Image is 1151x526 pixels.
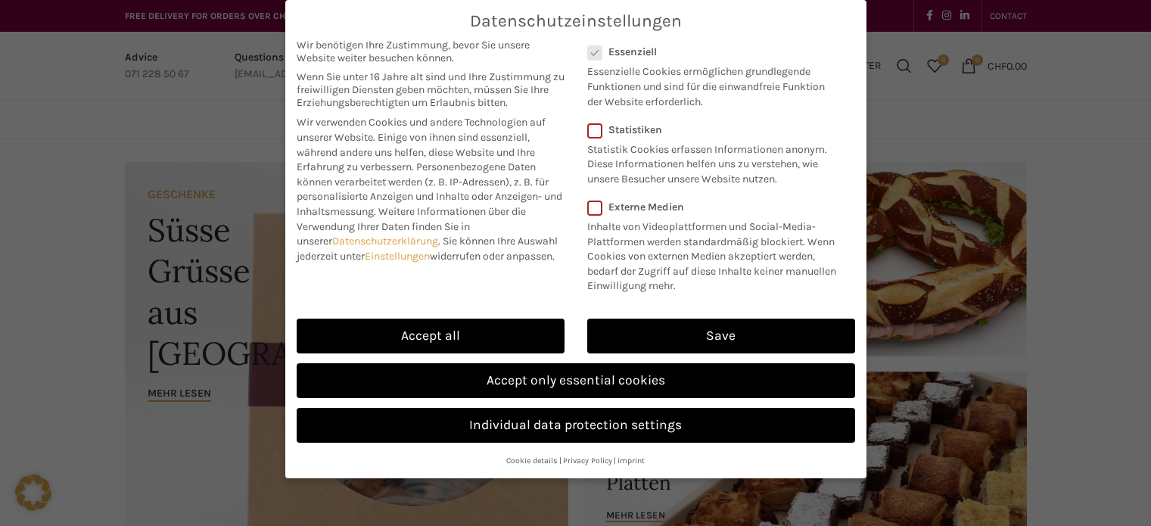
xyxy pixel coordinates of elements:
label: Externe Medien [587,201,845,213]
a: Privacy Policy [563,456,612,465]
a: Accept all [297,319,565,353]
p: Statistik Cookies erfassen Informationen anonym. Diese Informationen helfen uns zu verstehen, wie... [587,136,835,187]
span: Personenbezogene Daten können verarbeitet werden (z. B. IP-Adressen), z. B. für personalisierte A... [297,160,562,218]
a: Einstellungen [365,250,430,263]
p: Inhalte von Videoplattformen und Social-Media-Plattformen werden standardmäßig blockiert. Wenn Co... [587,213,845,294]
span: Weitere Informationen über die Verwendung Ihrer Daten finden Sie in unserer . [297,205,526,247]
a: Save [587,319,855,353]
span: Datenschutzeinstellungen [470,11,682,31]
font: Accept all [401,328,460,343]
font: Individual data protection settings [469,417,682,432]
span: Wenn Sie unter 16 Jahre alt sind und Ihre Zustimmung zu freiwilligen Diensten geben möchten, müss... [297,70,565,109]
font: Accept only essential cookies [487,372,665,387]
a: Cookie details [506,456,558,465]
a: Accept only essential cookies [297,363,855,398]
a: Datenschutzerklärung [332,235,438,247]
span: Sie können Ihre Auswahl jederzeit unter widerrufen oder anpassen. [297,235,558,263]
a: imprint [617,456,645,465]
a: Individual data protection settings [297,408,855,443]
label: Essenziell [587,45,835,58]
span: Wir benötigen Ihre Zustimmung, bevor Sie unsere Website weiter besuchen können. [297,39,565,64]
font: Save [706,328,736,343]
p: Essenzielle Cookies ermöglichen grundlegende Funktionen und sind für die einwandfreie Funktion de... [587,58,835,109]
label: Statistiken [587,123,835,136]
span: Wir verwenden Cookies und andere Technologien auf unserer Website. Einige von ihnen sind essenzie... [297,116,546,173]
